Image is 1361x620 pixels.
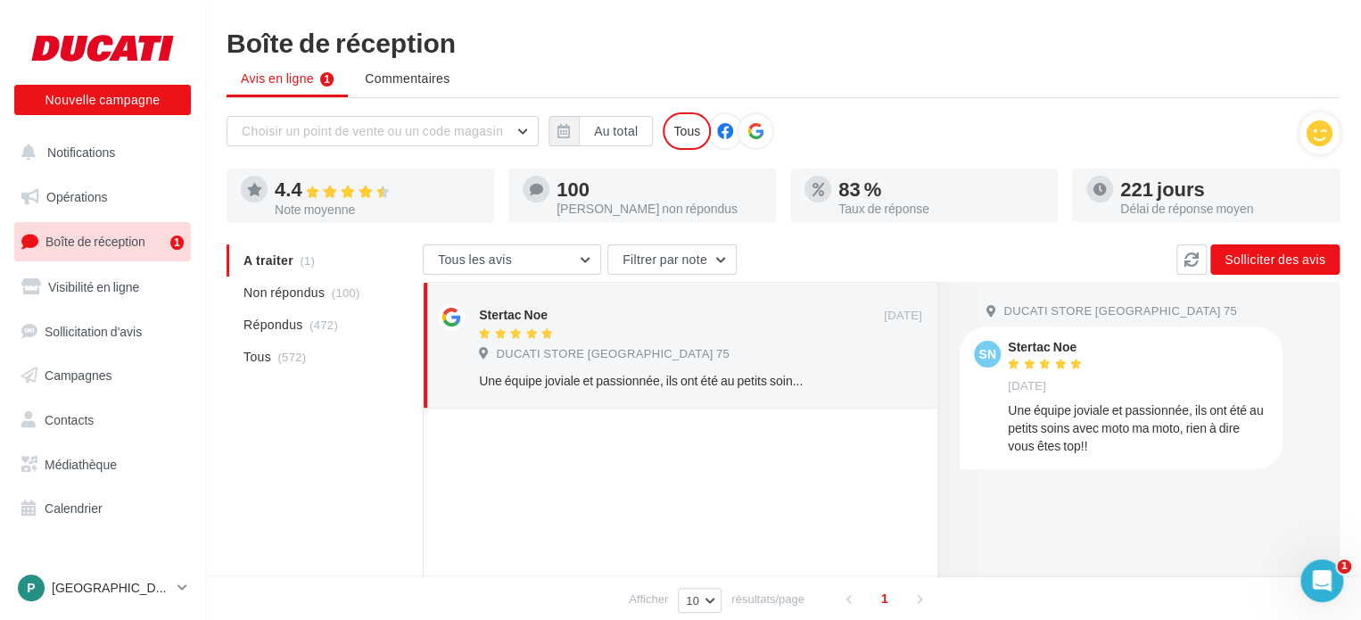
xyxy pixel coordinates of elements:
span: Boîte de réception [45,234,145,249]
div: Une équipe joviale et passionnée, ils ont été au petits soins avec moto ma moto, rien à dire vous... [1008,401,1268,455]
span: Médiathèque [45,457,117,472]
span: Notifications [47,145,115,160]
button: Solliciter des avis [1210,244,1340,275]
span: Afficher [629,591,668,608]
span: Répondus [243,316,303,334]
span: Tous [243,348,271,366]
a: Campagnes [11,357,194,394]
a: Visibilité en ligne [11,269,194,306]
span: DUCATI STORE [GEOGRAPHIC_DATA] 75 [1003,303,1236,319]
iframe: Intercom live chat [1300,559,1343,602]
button: 10 [678,588,722,613]
div: Délai de réponse moyen [1120,203,1325,215]
button: Au total [579,116,653,146]
a: Contacts [11,401,194,439]
button: Au total [549,116,653,146]
span: 1 [1337,559,1351,574]
span: Campagnes [45,368,112,383]
span: Opérations [46,189,107,204]
span: DUCATI STORE [GEOGRAPHIC_DATA] 75 [496,346,729,362]
span: 1 [870,584,899,613]
div: Stertac Noe [479,306,548,324]
span: P [27,579,35,597]
span: Non répondus [243,284,325,302]
div: Boîte de réception [227,29,1340,55]
button: Nouvelle campagne [14,85,191,115]
span: Tous les avis [438,252,512,267]
a: Calendrier [11,490,194,527]
div: Stertac Noe [1008,341,1086,353]
a: Médiathèque [11,446,194,484]
button: Notifications [11,134,187,171]
span: Sollicitation d'avis [45,323,142,338]
div: 1 [170,236,184,250]
a: Opérations [11,178,194,216]
span: (572) [277,350,306,364]
span: Contacts [45,412,94,427]
span: 10 [686,593,699,608]
div: 4.4 [275,179,480,200]
div: 83 % [838,179,1043,199]
a: Boîte de réception1 [11,222,194,260]
div: Note moyenne [275,203,480,216]
button: Choisir un point de vente ou un code magasin [227,116,539,146]
button: Tous les avis [423,244,601,275]
div: 100 [557,179,762,199]
span: [DATE] [1008,378,1046,394]
span: résultats/page [731,591,804,608]
span: [DATE] [884,308,922,324]
span: (100) [332,285,360,300]
span: (472) [309,318,338,332]
p: [GEOGRAPHIC_DATA] [52,579,170,597]
a: P [GEOGRAPHIC_DATA] [14,571,191,605]
button: Filtrer par note [607,244,737,275]
div: Une équipe joviale et passionnée, ils ont été au petits soins avec moto ma moto, rien à dire vous... [479,372,806,390]
a: Sollicitation d'avis [11,313,194,351]
span: SN [978,345,995,363]
span: Calendrier [45,500,103,516]
div: Taux de réponse [838,203,1043,215]
div: 221 jours [1120,179,1325,199]
div: [PERSON_NAME] non répondus [557,203,762,215]
div: Tous [663,112,711,150]
span: Visibilité en ligne [48,279,139,294]
span: Choisir un point de vente ou un code magasin [242,123,503,138]
span: Commentaires [365,70,450,87]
